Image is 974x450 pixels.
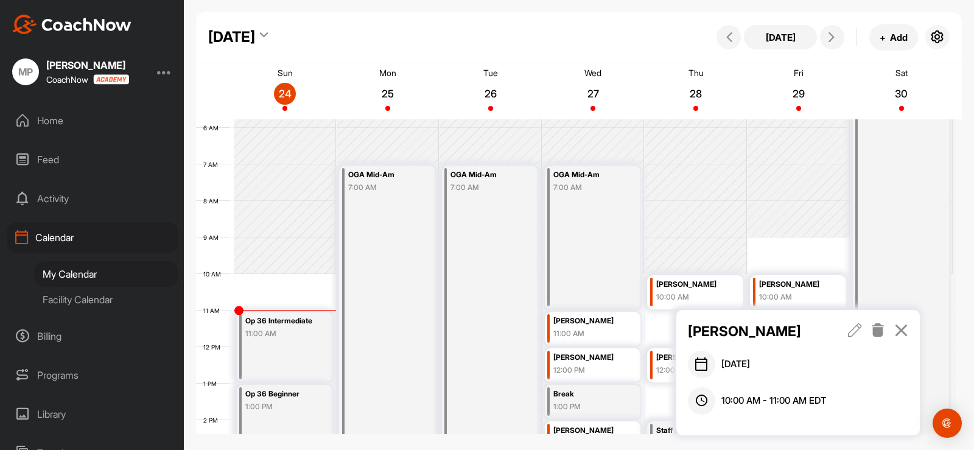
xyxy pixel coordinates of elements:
[895,68,908,78] p: Sat
[34,287,178,312] div: Facility Calendar
[656,365,729,376] div: 12:00 PM
[196,161,230,168] div: 7 AM
[553,387,626,401] div: Break
[744,25,817,49] button: [DATE]
[794,68,804,78] p: Fri
[850,63,953,119] a: August 30, 2025
[46,74,129,85] div: CoachNow
[348,182,421,193] div: 7:00 AM
[245,314,318,328] div: Op 36 Intermediate
[869,24,918,51] button: +Add
[93,74,129,85] img: CoachNow acadmey
[7,222,178,253] div: Calendar
[439,63,542,119] a: August 26, 2025
[450,168,523,182] div: OGA Mid-Am
[337,63,440,119] a: August 25, 2025
[7,105,178,136] div: Home
[645,63,748,119] a: August 28, 2025
[245,401,318,412] div: 1:00 PM
[196,343,233,351] div: 12 PM
[348,168,421,182] div: OGA Mid-Am
[759,278,832,292] div: [PERSON_NAME]
[7,321,178,351] div: Billing
[582,88,604,100] p: 27
[759,292,832,303] div: 10:00 AM
[245,328,318,339] div: 11:00 AM
[12,58,39,85] div: MP
[891,88,913,100] p: 30
[245,387,318,401] div: Op 36 Beginner
[196,124,231,132] div: 6 AM
[553,168,626,182] div: OGA Mid-Am
[34,261,178,287] div: My Calendar
[46,60,129,70] div: [PERSON_NAME]
[584,68,601,78] p: Wed
[278,68,293,78] p: Sun
[553,182,626,193] div: 7:00 AM
[7,183,178,214] div: Activity
[7,399,178,429] div: Library
[483,68,498,78] p: Tue
[688,321,825,342] p: [PERSON_NAME]
[274,88,296,100] p: 24
[685,88,707,100] p: 28
[553,351,626,365] div: [PERSON_NAME]
[933,409,962,438] div: Open Intercom Messenger
[234,63,337,119] a: August 24, 2025
[12,15,131,34] img: CoachNow
[553,401,626,412] div: 1:00 PM
[553,424,626,438] div: [PERSON_NAME]
[553,314,626,328] div: [PERSON_NAME]
[196,380,229,387] div: 1 PM
[7,360,178,390] div: Programs
[480,88,502,100] p: 26
[721,357,750,371] span: [DATE]
[196,307,232,314] div: 11 AM
[208,26,255,48] div: [DATE]
[656,292,729,303] div: 10:00 AM
[553,328,626,339] div: 11:00 AM
[656,278,729,292] div: [PERSON_NAME]
[377,88,399,100] p: 25
[788,88,810,100] p: 29
[196,417,230,424] div: 2 PM
[379,68,396,78] p: Mon
[7,144,178,175] div: Feed
[553,365,626,376] div: 12:00 PM
[542,63,645,119] a: August 27, 2025
[656,424,729,438] div: Staff Meeting
[721,394,826,408] span: 10:00 AM - 11:00 AM EDT
[450,182,523,193] div: 7:00 AM
[196,270,233,278] div: 10 AM
[748,63,850,119] a: August 29, 2025
[196,234,231,241] div: 9 AM
[656,351,729,365] div: [PERSON_NAME]
[880,31,886,44] span: +
[196,197,231,205] div: 8 AM
[688,68,704,78] p: Thu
